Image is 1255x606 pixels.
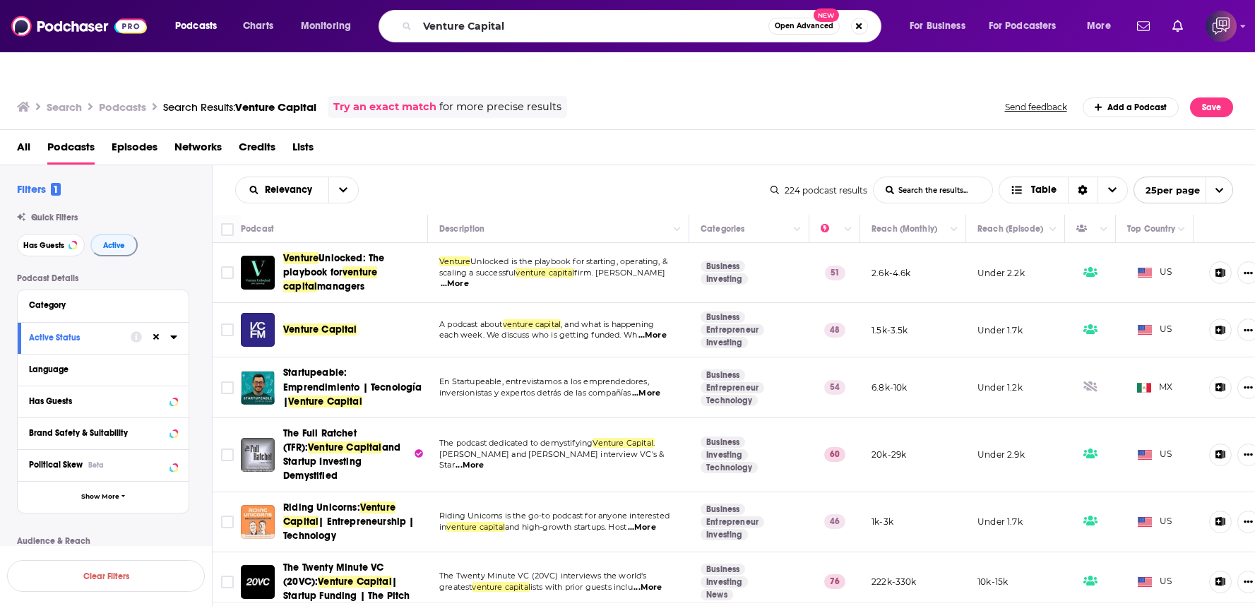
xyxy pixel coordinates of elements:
p: 76 [824,574,845,588]
span: each week. We discuss who is getting funded. Wh [439,330,637,340]
p: 51 [825,266,845,280]
button: Clear Filters [7,560,205,592]
span: Unlocked: The playbook for [283,252,384,278]
span: venture capital [516,268,574,278]
p: Podcast Details [17,273,189,283]
span: Startupeable: Emprendimiento | Tecnología | [283,367,422,407]
span: US [1138,323,1172,337]
a: Podcasts [47,136,95,165]
a: Investing [701,449,748,461]
span: Monitoring [301,16,351,36]
span: Political Skew [29,460,83,470]
div: Categories [701,220,744,237]
h3: Search [47,100,82,114]
span: Has Guests [23,242,64,249]
a: Entrepreneur [701,324,764,335]
button: Political SkewBeta [29,456,177,473]
span: ...More [638,330,667,341]
a: Technology [701,395,758,406]
p: 10k-15k [977,576,1008,588]
div: Has Guests [1076,220,1096,237]
button: open menu [1077,15,1129,37]
button: Show More [18,481,189,513]
span: For Podcasters [989,16,1057,36]
a: Show notifications dropdown [1131,14,1155,38]
a: Lists [292,136,314,165]
span: MX [1137,381,1173,395]
a: Business [701,436,745,448]
span: Venture Capital [283,323,357,335]
span: New [814,8,839,22]
button: Show profile menu [1206,11,1237,42]
span: Credits [239,136,275,165]
h3: Podcasts [99,100,146,114]
span: Toggle select row [221,323,234,336]
p: Audience & Reach [17,536,189,546]
a: Entrepreneur [701,516,764,528]
span: ...More [632,388,660,399]
p: 222k-330k [872,576,917,588]
button: Column Actions [840,221,857,238]
span: Relevancy [265,185,317,195]
span: inversionistas y expertos detrás de las compañías [439,388,631,398]
span: venture capital [446,522,505,532]
a: Business [701,369,745,381]
button: open menu [1134,177,1233,203]
a: Charts [234,15,282,37]
span: Charts [243,16,273,36]
button: Column Actions [669,221,686,238]
button: open menu [328,177,358,203]
button: open menu [236,185,328,195]
span: Venture Capital [288,396,362,408]
span: ists with prior guests inclu [530,582,633,592]
h2: Choose View [999,177,1128,203]
span: Toggle select row [221,448,234,461]
span: in [439,522,446,532]
a: Riding Unicorns: Venture Capital | Entrepreneurship | Technology [241,505,275,539]
a: Technology [701,462,758,473]
div: Active Status [29,333,121,343]
span: Networks [174,136,222,165]
img: The Twenty Minute VC (20VC): Venture Capital | Startup Funding | The Pitch [241,565,275,599]
p: Under 2.2k [977,267,1025,279]
span: Riding Unicorns is the go-to podcast for anyone interested [439,511,670,521]
p: 54 [824,380,845,394]
a: Investing [701,529,748,540]
span: venture capital [472,582,530,592]
a: Investing [701,337,748,348]
a: Entrepreneur [701,382,764,393]
span: [PERSON_NAME] and [PERSON_NAME] interview VC's & Star [439,449,664,470]
span: The Full Ratchet (TFR): [283,427,357,453]
span: | Startup Funding | The Pitch [283,576,410,602]
span: managers [317,280,364,292]
input: Search podcasts, credits, & more... [417,15,768,37]
span: For Business [910,16,965,36]
a: All [17,136,30,165]
img: The Full Ratchet (TFR): Venture Capital and Startup Investing Demystified [241,438,275,472]
span: US [1138,515,1172,529]
span: | Entrepreneurship | Technology [283,516,415,542]
button: open menu [165,15,235,37]
p: 6.8k-10k [872,381,907,393]
p: Under 1.7k [977,324,1023,336]
a: Episodes [112,136,157,165]
div: Sort Direction [1068,177,1098,203]
img: Venture Unlocked: The playbook for venture capital managers [241,256,275,290]
div: Reach (Episode) [977,220,1043,237]
button: Has Guests [29,392,177,410]
span: 25 per page [1134,179,1200,201]
button: Brand Safety & Suitability [29,424,177,441]
button: open menu [980,15,1077,37]
p: 2.6k-4.6k [872,267,911,279]
span: firm. [PERSON_NAME] [574,268,665,278]
img: Startupeable: Emprendimiento | Tecnología | Venture Capital [241,371,275,405]
span: and high-growth startups. Host [505,522,626,532]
